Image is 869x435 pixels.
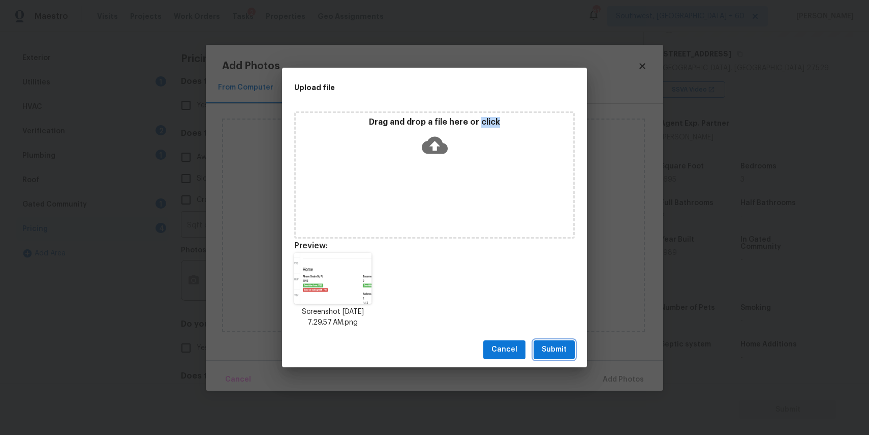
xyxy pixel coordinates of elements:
[491,343,517,356] span: Cancel
[296,117,573,128] p: Drag and drop a file here or click
[294,307,371,328] p: Screenshot [DATE] 7.29.57 AM.png
[294,253,371,304] img: VZjHfj4d17oAAAAASUVORK5CYII=
[534,340,575,359] button: Submit
[542,343,567,356] span: Submit
[294,82,529,93] h2: Upload file
[483,340,525,359] button: Cancel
